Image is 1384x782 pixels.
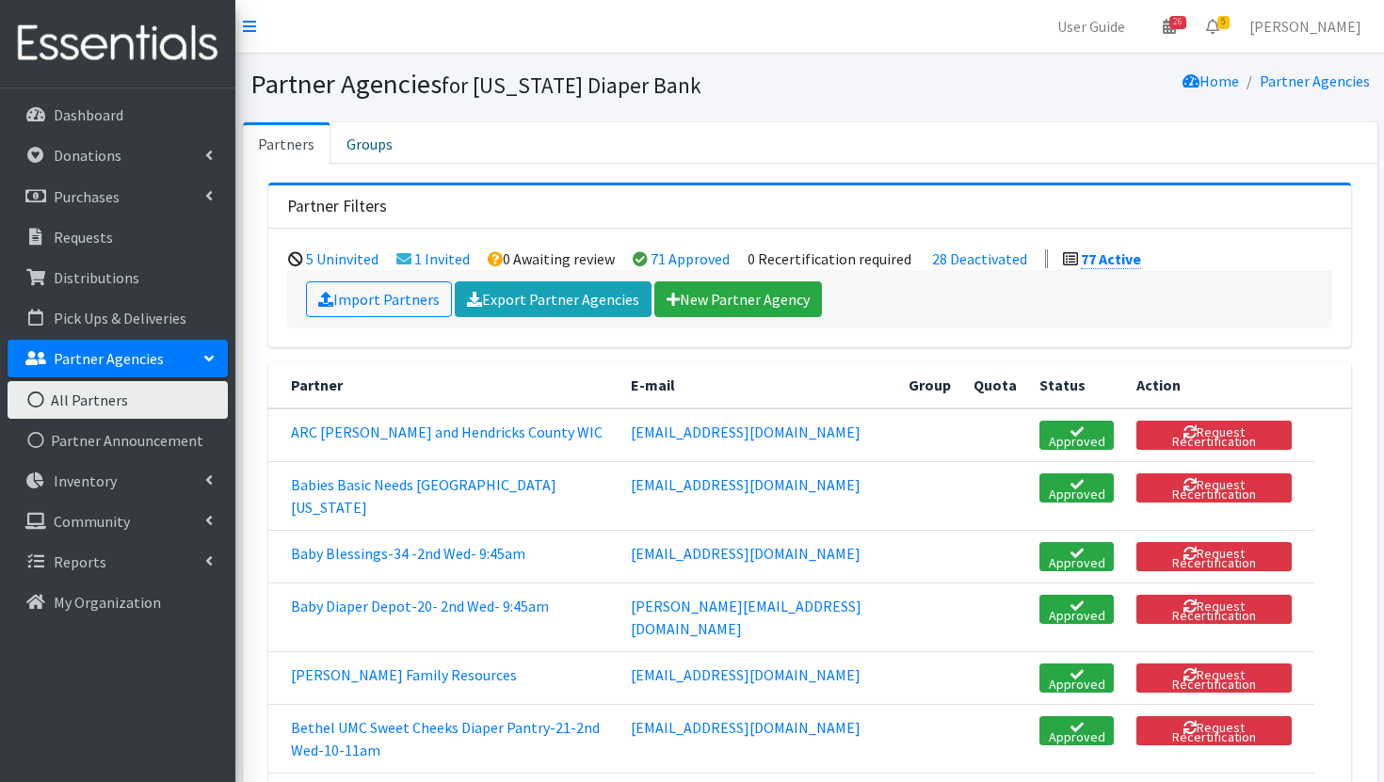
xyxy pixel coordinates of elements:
button: Request Recertification [1136,595,1292,624]
a: Import Partners [306,281,452,317]
th: E-mail [620,362,897,408]
p: Requests [54,228,113,247]
a: [EMAIL_ADDRESS][DOMAIN_NAME] [631,718,861,737]
a: Approved [1039,716,1114,745]
a: ARC [PERSON_NAME] and Hendricks County WIC [291,423,603,441]
th: Partner [268,362,620,408]
a: 71 Approved [651,249,730,268]
li: 0 Awaiting review [488,249,615,268]
a: Home [1183,72,1239,90]
a: User Guide [1042,8,1140,45]
img: HumanEssentials [8,12,228,75]
h1: Partner Agencies [250,68,803,101]
a: Approved [1039,542,1114,571]
a: Distributions [8,259,228,296]
a: Approved [1039,421,1114,450]
a: Donations [8,136,228,174]
button: Request Recertification [1136,542,1292,571]
a: Approved [1039,595,1114,624]
h3: Partner Filters [287,197,387,216]
a: Purchases [8,178,228,215]
a: Reports [8,543,228,581]
p: My Organization [54,593,161,612]
a: 5 Uninvited [306,249,378,268]
a: 26 [1148,8,1191,45]
button: Request Recertification [1136,663,1292,693]
p: Dashboard [54,105,123,124]
button: Request Recertification [1136,473,1292,503]
a: Requests [8,218,228,256]
span: 5 [1217,16,1230,29]
a: 5 [1191,8,1234,45]
a: Approved [1039,663,1114,693]
a: [PERSON_NAME] Family Resources [291,665,517,684]
th: Action [1125,362,1314,408]
p: Partner Agencies [54,349,164,368]
th: Quota [962,362,1028,408]
a: 1 Invited [414,249,470,268]
span: 26 [1169,16,1186,29]
a: Export Partner Agencies [455,281,652,317]
p: Pick Ups & Deliveries [54,309,186,327]
a: [PERSON_NAME][EMAIL_ADDRESS][DOMAIN_NAME] [631,597,861,638]
a: Partners [243,122,330,164]
p: Reports [54,552,106,571]
a: New Partner Agency [654,281,822,317]
a: [EMAIL_ADDRESS][DOMAIN_NAME] [631,665,861,684]
th: Status [1028,362,1125,408]
p: Community [54,512,130,531]
a: 77 Active [1081,249,1141,269]
p: Inventory [54,471,117,490]
button: Request Recertification [1136,716,1292,745]
a: Partner Agencies [1260,72,1370,90]
a: [EMAIL_ADDRESS][DOMAIN_NAME] [631,475,861,494]
a: Inventory [8,462,228,500]
a: Baby Diaper Depot-20- 2nd Wed- 9:45am [291,597,549,615]
small: for [US_STATE] Diaper Bank [442,72,701,99]
a: Partner Announcement [8,422,228,459]
th: Group [897,362,962,408]
li: 0 Recertification required [748,249,911,268]
a: All Partners [8,381,228,419]
a: 28 Deactivated [932,249,1027,268]
a: Partner Agencies [8,340,228,377]
p: Donations [54,146,121,165]
a: My Organization [8,583,228,621]
a: Pick Ups & Deliveries [8,299,228,337]
p: Purchases [54,187,120,206]
a: Baby Blessings-34 -2nd Wed- 9:45am [291,544,525,563]
a: [EMAIL_ADDRESS][DOMAIN_NAME] [631,544,861,563]
button: Request Recertification [1136,421,1292,450]
a: Babies Basic Needs [GEOGRAPHIC_DATA][US_STATE] [291,475,556,517]
a: Groups [330,122,409,164]
a: Dashboard [8,96,228,134]
a: Community [8,503,228,540]
a: Bethel UMC Sweet Cheeks Diaper Pantry-21-2nd Wed-10-11am [291,718,600,759]
p: Distributions [54,268,139,287]
a: [EMAIL_ADDRESS][DOMAIN_NAME] [631,423,861,441]
a: Approved [1039,473,1114,503]
a: [PERSON_NAME] [1234,8,1376,45]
